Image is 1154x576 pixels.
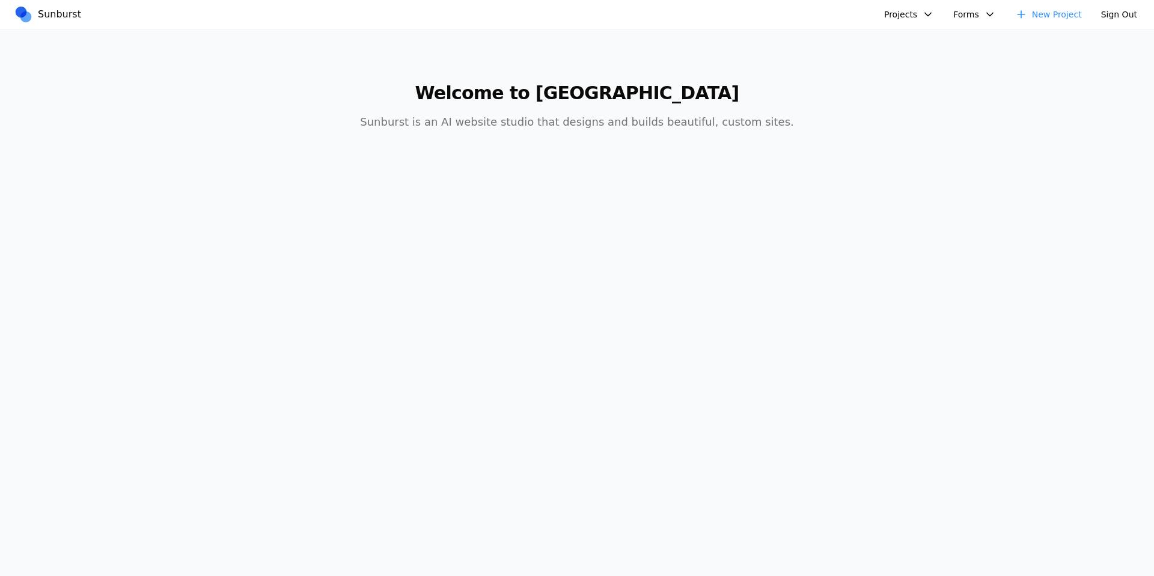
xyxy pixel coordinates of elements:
a: New Project [1008,5,1089,24]
button: Forms [946,5,1003,24]
button: Projects [877,5,941,24]
button: Sign Out [1094,5,1144,24]
p: Sunburst is an AI website studio that designs and builds beautiful, custom sites. [346,114,808,130]
span: Sunburst [38,7,81,22]
a: Sunburst [14,5,86,23]
h1: Welcome to [GEOGRAPHIC_DATA] [346,82,808,104]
